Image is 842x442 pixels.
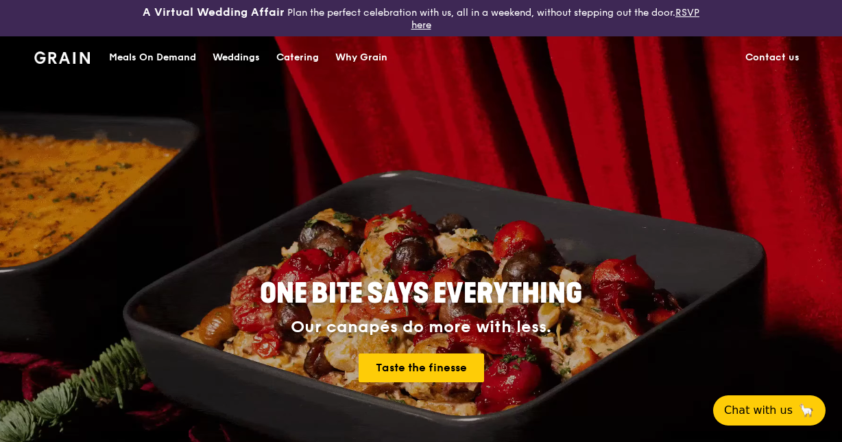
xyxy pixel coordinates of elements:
a: Catering [268,37,327,78]
button: Chat with us🦙 [713,395,826,426]
a: Contact us [737,37,808,78]
span: Chat with us [724,402,793,419]
h3: A Virtual Wedding Affair [143,5,285,19]
img: Grain [34,51,90,64]
div: Plan the perfect celebration with us, all in a weekend, without stepping out the door. [141,5,702,31]
a: Why Grain [327,37,396,78]
div: Catering [276,37,319,78]
div: Weddings [213,37,260,78]
a: Weddings [204,37,268,78]
div: Our canapés do more with less. [174,318,668,337]
a: Taste the finesse [359,353,484,382]
a: RSVP here [411,7,700,31]
span: 🦙 [798,402,815,419]
a: GrainGrain [34,36,90,77]
div: Meals On Demand [109,37,196,78]
span: ONE BITE SAYS EVERYTHING [260,277,582,310]
div: Why Grain [335,37,387,78]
